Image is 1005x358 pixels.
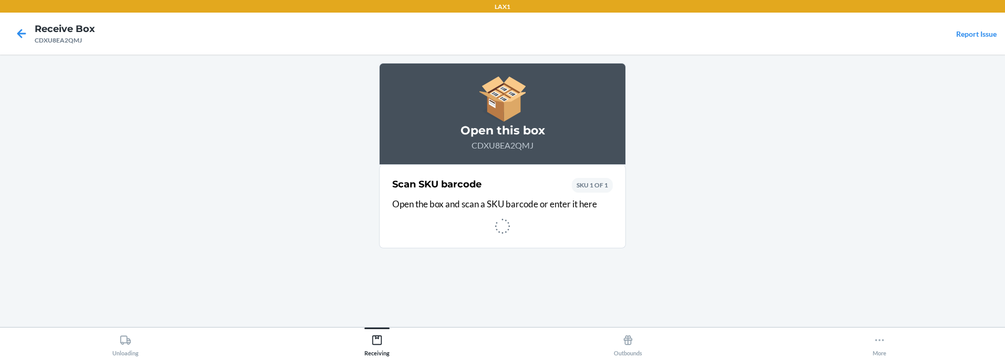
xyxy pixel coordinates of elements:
[873,330,886,356] div: More
[495,2,510,12] p: LAX1
[392,177,481,191] h2: Scan SKU barcode
[577,181,608,190] p: SKU 1 OF 1
[502,328,754,356] button: Outbounds
[392,139,613,152] p: CDXU8EA2QMJ
[614,330,642,356] div: Outbounds
[364,330,390,356] div: Receiving
[392,197,613,211] p: Open the box and scan a SKU barcode or enter it here
[112,330,139,356] div: Unloading
[392,122,613,139] h3: Open this box
[35,36,95,45] div: CDXU8EA2QMJ
[956,29,997,38] a: Report Issue
[35,22,95,36] h4: Receive Box
[252,328,503,356] button: Receiving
